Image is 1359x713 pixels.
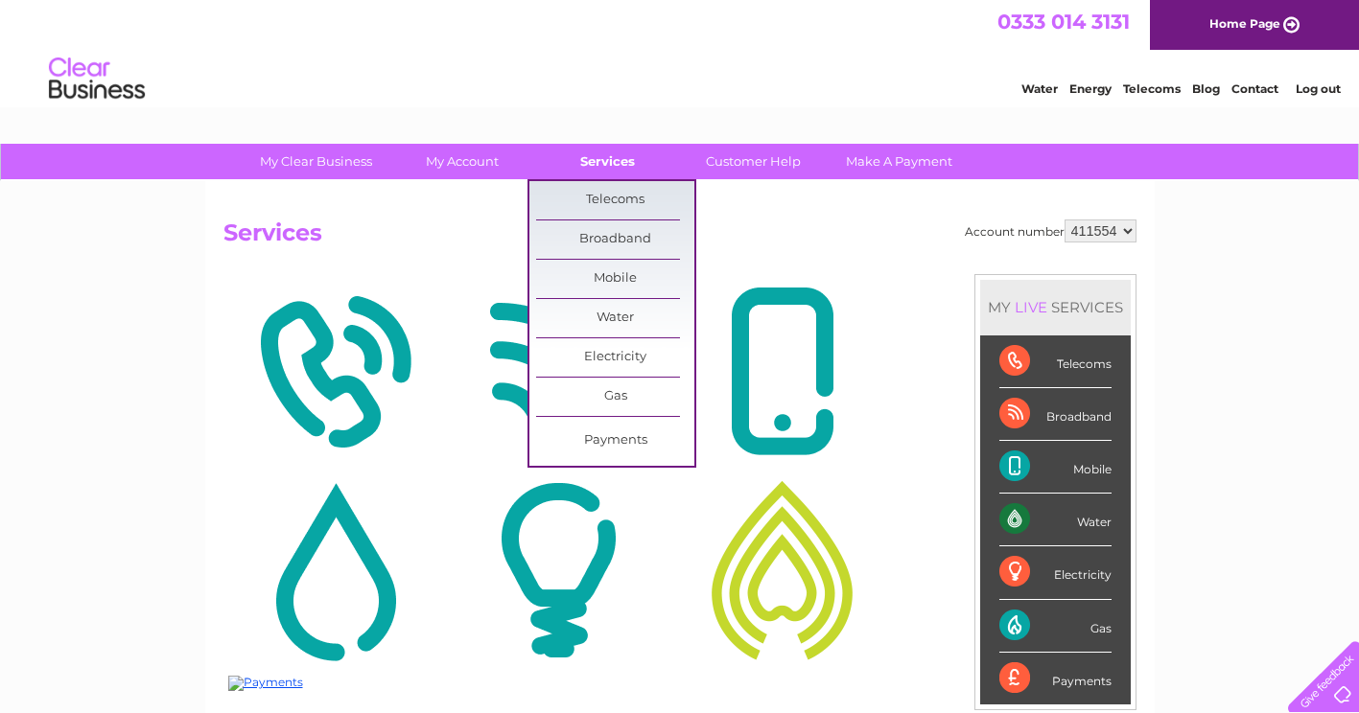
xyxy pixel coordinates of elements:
[1192,81,1220,96] a: Blog
[223,219,1136,256] h2: Services
[228,279,442,465] img: Telecoms
[1296,81,1341,96] a: Log out
[999,388,1112,441] div: Broadband
[674,144,832,179] a: Customer Help
[536,378,694,416] a: Gas
[228,676,303,691] img: Payments
[536,181,694,219] a: Telecoms
[980,280,1131,334] div: MY SERVICES
[1021,81,1058,96] a: Water
[675,477,889,663] img: Gas
[1123,81,1181,96] a: Telecoms
[5,11,911,93] div: Clear Business is a trading name of Verastar Limited (registered in [GEOGRAPHIC_DATA] No. 3667643...
[997,10,1130,34] a: 0333 014 3131
[536,422,694,460] a: Payments
[452,279,666,465] img: Broadband
[675,279,889,465] img: Mobile
[999,494,1112,546] div: Water
[228,477,442,663] img: Water
[1011,298,1051,316] div: LIVE
[48,50,146,108] img: logo.png
[237,144,395,179] a: My Clear Business
[965,219,1136,242] div: Account number
[528,144,687,179] a: Services
[999,653,1112,704] div: Payments
[536,299,694,337] a: Water
[999,335,1112,388] div: Telecoms
[1069,81,1112,96] a: Energy
[536,338,694,377] a: Electricity
[999,546,1112,599] div: Electricity
[536,260,694,298] a: Mobile
[383,144,541,179] a: My Account
[820,144,978,179] a: Make A Payment
[999,600,1112,653] div: Gas
[452,477,666,663] img: Electricity
[999,441,1112,494] div: Mobile
[536,220,694,259] a: Broadband
[1231,81,1278,96] a: Contact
